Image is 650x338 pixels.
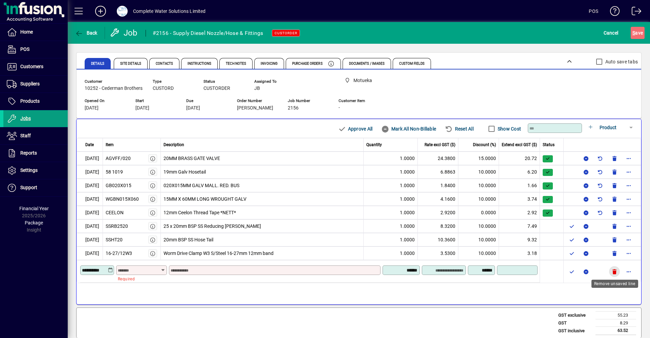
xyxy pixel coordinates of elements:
td: 9.32 [499,233,540,246]
span: Financial Year [19,206,49,211]
span: Contacts [156,62,173,65]
span: Cancel [604,27,619,38]
div: SSHT20 [106,236,123,243]
span: Invoicing [261,62,278,65]
td: [DATE] [77,165,103,179]
button: More options [623,207,634,218]
td: GST inclusive [555,327,595,335]
button: More options [623,248,634,259]
span: Opened On [85,99,125,103]
span: ave [632,27,643,38]
span: Home [20,29,33,35]
span: CUSTORD [153,86,174,91]
td: 20mm BSP SS Hose Tail [161,233,364,246]
td: 020X015MM GALV MALL. RED. BUS [161,179,364,192]
td: [DATE] [77,206,103,219]
span: Item [106,142,114,148]
button: More options [623,266,634,277]
div: #2156 - Supply Diesel Nozzle/Hose & Fittings [153,28,263,39]
span: POS [20,46,29,52]
div: WGBN015X060 [106,196,139,203]
button: Back [73,27,99,39]
span: Tech Notes [226,62,246,65]
span: Quantity [366,142,382,148]
td: 10.0000 [458,192,499,206]
span: Settings [20,167,38,173]
span: S [632,30,635,36]
td: 25 x 20mm BSP SS Reducing [PERSON_NAME] [161,219,364,233]
span: 2156 [288,105,299,111]
a: Suppliers [3,76,68,93]
button: More options [623,153,634,164]
td: 0.0000 [458,206,499,219]
a: Reports [3,145,68,162]
span: Suppliers [20,81,40,86]
td: 20.72 [499,152,540,165]
td: 3.18 [499,246,540,260]
td: GST [555,319,595,327]
div: 16-27/12W3 [106,250,132,257]
div: GB020X015 [106,182,131,189]
span: 1.0000 [400,168,415,176]
td: GST exclusive [555,312,595,319]
td: Worm Drive Clamp W3 S/Steel 16-27mm 12mm band [161,246,364,260]
a: Home [3,24,68,41]
span: [DATE] [186,105,200,111]
span: 1.0000 [400,236,415,243]
a: POS [3,41,68,58]
span: [PERSON_NAME] [237,105,273,111]
td: 2.9200 [418,206,458,219]
td: 7.49 [499,219,540,233]
span: 10252 - Cederman Brothers [85,86,143,91]
td: 15.0000 [458,152,499,165]
a: Knowledge Base [605,1,620,23]
span: Support [20,185,37,190]
span: Motueka [353,77,372,84]
span: - [339,105,340,111]
span: Description [164,142,184,148]
td: 10.0000 [458,179,499,192]
button: More options [623,234,634,245]
a: Products [3,93,68,110]
a: Customers [3,58,68,75]
span: Start [135,99,176,103]
span: Motueka [342,76,386,85]
span: Order Number [237,99,278,103]
div: POS [589,6,598,17]
button: Reset All [442,123,476,135]
span: Customer [85,79,143,84]
td: [DATE] [77,152,103,165]
button: Save [631,27,645,39]
span: 1.0000 [400,209,415,216]
span: Rate excl GST ($) [425,142,455,148]
span: [DATE] [135,105,149,111]
td: 10.0000 [458,246,499,260]
span: Discount (%) [473,142,496,148]
div: SSRB2520 [106,223,128,230]
span: Job Number [288,99,328,103]
div: Job [110,27,139,38]
span: Customer Item [339,99,379,103]
label: Auto save tabs [604,58,638,65]
td: 20MM BRASS GATE VALVE [161,152,364,165]
button: More options [623,221,634,232]
span: 1.0000 [400,155,415,162]
button: More options [623,180,634,191]
mat-error: Required [118,275,161,282]
span: Products [20,98,40,104]
span: 1.0000 [400,250,415,257]
button: Add [90,5,111,17]
td: 8.29 [595,319,636,327]
span: Site Details [120,62,141,65]
span: Customers [20,64,43,69]
td: 19mm Galv Hosetail [161,165,364,179]
span: Details [91,62,104,65]
td: 3.74 [499,192,540,206]
td: 3.5300 [418,246,458,260]
button: More options [623,194,634,204]
div: 58 1019 [106,168,123,176]
span: Reports [20,150,37,156]
span: CUSTORDER [203,86,230,91]
span: [DATE] [85,105,99,111]
td: [DATE] [77,192,103,206]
